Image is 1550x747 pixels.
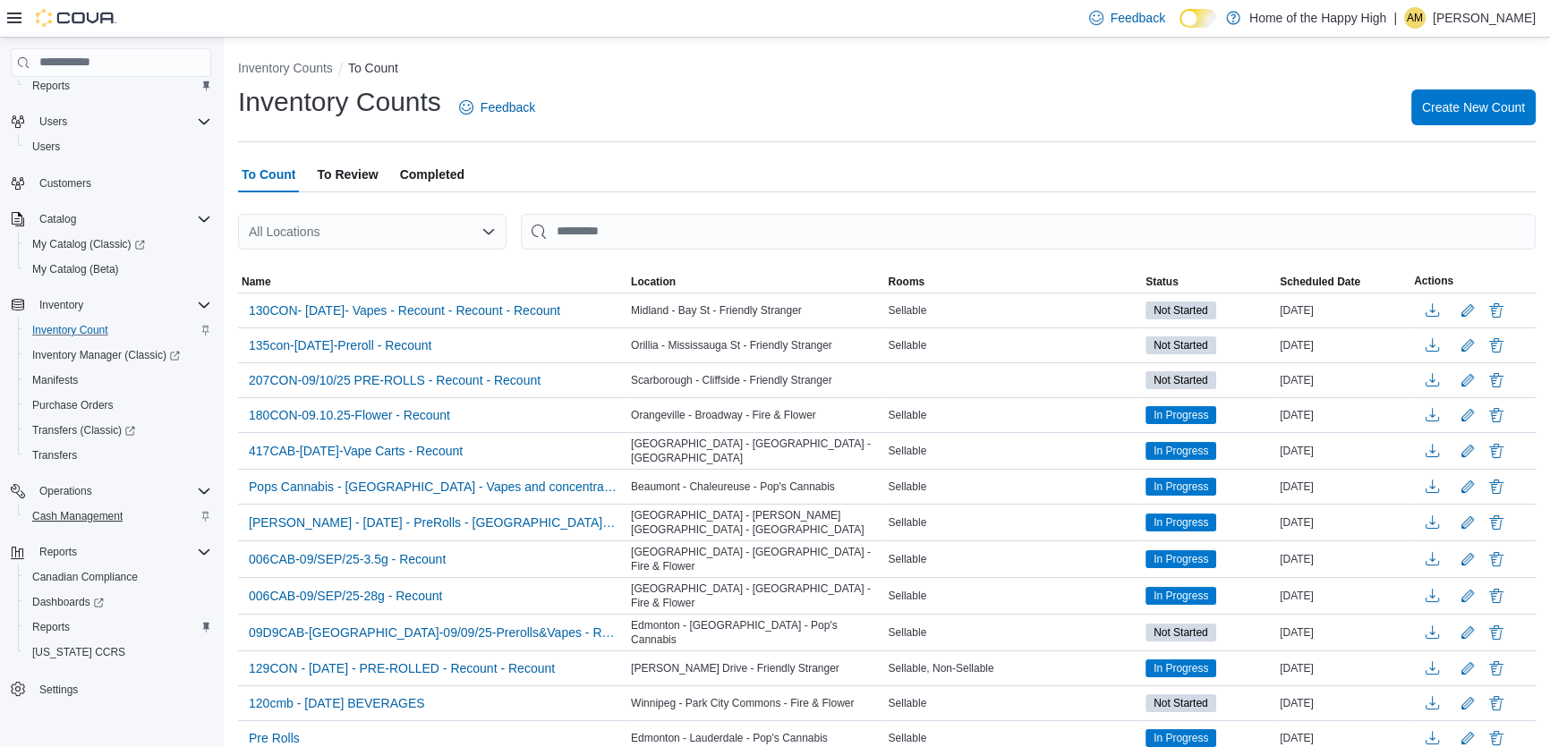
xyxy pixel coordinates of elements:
div: [DATE] [1276,335,1410,356]
span: Rooms [889,275,925,289]
span: Reports [25,75,211,97]
a: Manifests [25,369,85,391]
button: Edit count details [1457,297,1478,324]
span: In Progress [1154,730,1208,746]
div: [DATE] [1276,440,1410,462]
button: Reports [18,73,218,98]
span: Orangeville - Broadway - Fire & Flower [631,408,816,422]
span: [GEOGRAPHIC_DATA] - [PERSON_NAME][GEOGRAPHIC_DATA] - [GEOGRAPHIC_DATA] [631,508,881,537]
span: In Progress [1154,407,1208,423]
span: 006CAB-09/SEP/25-28g - Recount [249,587,442,605]
span: 129CON - [DATE] - PRE-ROLLED - Recount - Recount [249,659,555,677]
span: 180CON-09.10.25-Flower - Recount [249,406,450,424]
button: Catalog [32,208,83,230]
span: 207CON-09/10/25 PRE-ROLLS - Recount - Recount [249,371,541,389]
span: Washington CCRS [25,641,211,663]
a: Customers [32,173,98,194]
span: [GEOGRAPHIC_DATA] - [GEOGRAPHIC_DATA] - Fire & Flower [631,545,881,573]
div: Sellable [885,692,1143,714]
span: Dark Mode [1180,28,1180,29]
span: Not Started [1145,694,1216,712]
span: In Progress [1145,729,1216,747]
span: In Progress [1154,660,1208,676]
div: Sellable [885,585,1143,607]
button: Open list of options [481,225,496,239]
span: Inventory [39,298,83,312]
p: | [1393,7,1397,29]
a: [US_STATE] CCRS [25,641,132,663]
span: 135con-[DATE]-Preroll - Recount [249,336,431,354]
button: Transfers [18,443,218,468]
span: Purchase Orders [25,395,211,416]
span: In Progress [1145,478,1216,496]
span: Transfers [32,448,77,463]
button: Catalog [4,207,218,232]
button: Location [627,271,885,293]
span: Not Started [1154,624,1208,641]
span: Actions [1414,274,1453,288]
span: Customers [39,176,91,191]
span: Manifests [32,373,78,387]
span: Scarborough - Cliffside - Friendly Stranger [631,373,832,387]
div: [DATE] [1276,404,1410,426]
button: Delete [1486,369,1507,391]
button: Edit count details [1457,509,1478,536]
span: Not Started [1145,336,1216,354]
span: My Catalog (Classic) [32,237,145,251]
span: Completed [400,157,464,192]
a: Dashboards [25,591,111,613]
div: Sellable [885,622,1143,643]
div: Sellable [885,440,1143,462]
span: Operations [39,484,92,498]
div: [DATE] [1276,369,1410,391]
span: Canadian Compliance [32,570,138,584]
div: Sellable [885,335,1143,356]
span: Not Started [1154,695,1208,711]
span: My Catalog (Classic) [25,233,211,255]
a: My Catalog (Classic) [18,232,218,257]
a: Transfers (Classic) [18,418,218,443]
div: [DATE] [1276,692,1410,714]
button: Reports [4,539,218,564]
button: Delete [1486,440,1507,462]
button: Delete [1486,300,1507,321]
span: Edmonton - Lauderdale - Pop's Cannabis [631,731,828,745]
a: Purchase Orders [25,395,121,416]
a: Dashboards [18,590,218,615]
button: Delete [1486,622,1507,643]
button: Delete [1486,692,1507,714]
span: Transfers (Classic) [25,420,211,441]
button: Customers [4,170,218,196]
button: Edit count details [1457,437,1478,464]
p: [PERSON_NAME] [1433,7,1536,29]
input: This is a search bar. After typing your query, hit enter to filter the results lower in the page. [521,214,1536,250]
div: Sellable [885,404,1143,426]
div: Sellable [885,476,1143,497]
button: Delete [1486,404,1507,426]
span: Cash Management [25,505,211,527]
div: [DATE] [1276,622,1410,643]
span: Status [1145,275,1179,289]
button: 006CAB-09/SEP/25-28g - Recount [242,582,449,609]
button: Pops Cannabis - [GEOGRAPHIC_DATA] - Vapes and concentrate wkly - [GEOGRAPHIC_DATA] - Pop's Cannabis [242,473,624,500]
span: Inventory Manager (Classic) [32,348,180,362]
a: Inventory Count [25,319,115,341]
span: Beaumont - Chaleureuse - Pop's Cannabis [631,480,835,494]
button: To Count [348,61,398,75]
nav: An example of EuiBreadcrumbs [238,59,1536,81]
span: Users [39,115,67,129]
span: Not Started [1145,624,1216,641]
h1: Inventory Counts [238,84,441,120]
span: In Progress [1145,406,1216,424]
span: 006CAB-09/SEP/25-3.5g - Recount [249,550,446,568]
a: Settings [32,679,85,700]
span: Catalog [32,208,211,230]
span: Edmonton - [GEOGRAPHIC_DATA] - Pop's Cannabis [631,618,881,647]
button: Edit count details [1457,619,1478,646]
div: [DATE] [1276,300,1410,321]
span: My Catalog (Beta) [32,262,119,276]
span: Operations [32,480,211,502]
button: 207CON-09/10/25 PRE-ROLLS - Recount - Recount [242,367,548,394]
button: 006CAB-09/SEP/25-3.5g - Recount [242,546,453,573]
button: Name [238,271,627,293]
